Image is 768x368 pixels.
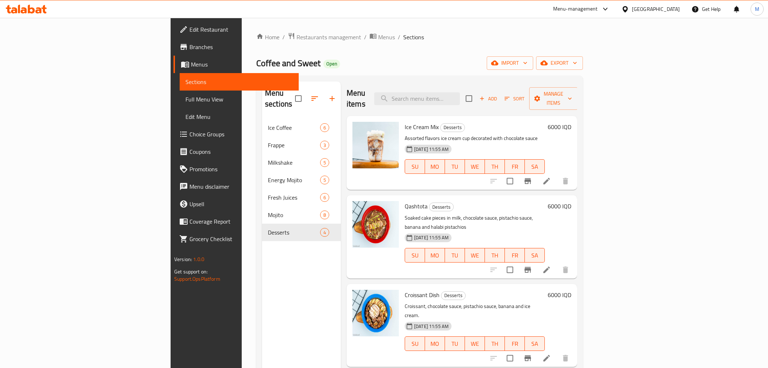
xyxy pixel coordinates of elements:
[535,89,572,108] span: Manage items
[478,95,498,103] span: Add
[477,93,500,104] button: Add
[411,234,452,241] span: [DATE] 11:55 AM
[173,21,299,38] a: Edit Restaurant
[268,141,320,149] div: Frappe
[256,32,583,42] nav: breadcrumb
[268,228,320,237] div: Desserts
[268,123,320,132] div: Ice Coffee
[189,43,293,51] span: Branches
[429,203,454,211] div: Desserts
[185,112,293,121] span: Edit Menu
[374,92,460,105] input: search
[525,336,545,351] button: SA
[173,195,299,213] a: Upsell
[320,211,329,219] div: items
[320,124,329,131] span: 6
[173,213,299,230] a: Coverage Report
[320,123,329,132] div: items
[262,189,341,206] div: Fresh Juices6
[352,290,399,336] img: Croissant Dish
[542,177,551,185] a: Edit menu item
[529,87,578,110] button: Manage items
[536,56,583,70] button: export
[448,339,462,349] span: TU
[173,160,299,178] a: Promotions
[502,262,518,277] span: Select to update
[445,336,465,351] button: TU
[493,59,527,68] span: import
[425,336,445,351] button: MO
[364,33,367,41] li: /
[180,73,299,91] a: Sections
[441,291,466,300] div: Desserts
[461,91,477,106] span: Select section
[542,265,551,274] a: Edit menu item
[445,248,465,263] button: TU
[448,250,462,261] span: TU
[428,250,442,261] span: MO
[262,206,341,224] div: Mojito8
[262,119,341,136] div: Ice Coffee6
[508,161,522,172] span: FR
[320,194,329,201] span: 6
[477,93,500,104] span: Add item
[542,59,577,68] span: export
[173,178,299,195] a: Menu disclaimer
[425,248,445,263] button: MO
[405,302,545,320] p: Croissant, chocolate sauce, pistachio sauce, banana and ice cream.
[468,250,482,261] span: WE
[405,121,439,132] span: Ice Cream Mix
[191,60,293,69] span: Menus
[508,339,522,349] span: FR
[505,336,525,351] button: FR
[502,173,518,189] span: Select to update
[528,161,542,172] span: SA
[185,95,293,104] span: Full Menu View
[548,122,571,132] h6: 6000 IQD
[441,291,465,300] span: Desserts
[323,90,341,107] button: Add section
[528,339,542,349] span: SA
[557,172,574,190] button: delete
[553,5,598,13] div: Menu-management
[268,176,320,184] span: Energy Mojito
[174,267,208,276] span: Get support on:
[189,217,293,226] span: Coverage Report
[268,193,320,202] span: Fresh Juices
[465,159,485,174] button: WE
[445,159,465,174] button: TU
[528,250,542,261] span: SA
[505,159,525,174] button: FR
[297,33,361,41] span: Restaurants management
[378,33,395,41] span: Menus
[189,235,293,243] span: Grocery Checklist
[398,33,400,41] li: /
[503,93,526,104] button: Sort
[755,5,759,13] span: M
[405,336,425,351] button: SU
[408,250,422,261] span: SU
[487,56,533,70] button: import
[411,146,452,153] span: [DATE] 11:55 AM
[369,32,395,42] a: Menus
[189,165,293,173] span: Promotions
[502,351,518,366] span: Select to update
[320,142,329,149] span: 3
[519,261,536,279] button: Branch-specific-item
[548,290,571,300] h6: 6000 IQD
[262,224,341,241] div: Desserts4
[468,339,482,349] span: WE
[173,230,299,248] a: Grocery Checklist
[268,158,320,167] span: Milkshake
[173,38,299,56] a: Branches
[262,136,341,154] div: Frappe3
[441,123,465,132] span: Desserts
[468,161,482,172] span: WE
[519,172,536,190] button: Branch-specific-item
[173,143,299,160] a: Coupons
[185,77,293,86] span: Sections
[320,212,329,219] span: 8
[352,122,399,168] img: Ice Cream Mix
